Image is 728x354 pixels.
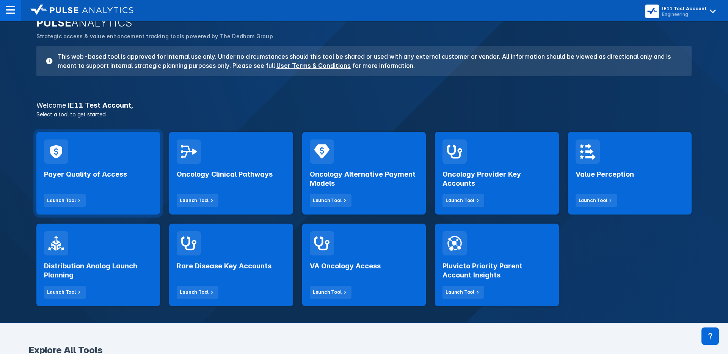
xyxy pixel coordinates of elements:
[36,101,66,109] span: Welcome
[442,194,484,207] button: Launch Tool
[30,5,133,15] img: logo
[169,132,293,215] a: Oncology Clinical PathwaysLaunch Tool
[442,262,551,280] h2: Pluvicto Priority Parent Account Insights
[276,62,351,69] a: User Terms & Conditions
[32,110,696,118] p: Select a tool to get started:
[576,194,617,207] button: Launch Tool
[579,197,607,204] div: Launch Tool
[36,224,160,306] a: Distribution Analog Launch PlanningLaunch Tool
[32,102,696,109] h3: IE11 Test Account ,
[44,170,127,179] h2: Payer Quality of Access
[177,170,273,179] h2: Oncology Clinical Pathways
[36,132,160,215] a: Payer Quality of AccessLaunch Tool
[435,132,559,215] a: Oncology Provider Key AccountsLaunch Tool
[313,197,342,204] div: Launch Tool
[701,327,719,345] div: Contact Support
[310,194,351,207] button: Launch Tool
[435,224,559,306] a: Pluvicto Priority Parent Account InsightsLaunch Tool
[36,32,692,41] p: Strategic access & value enhancement tracking tools powered by The Dedham Group
[310,286,351,299] button: Launch Tool
[44,286,86,299] button: Launch Tool
[180,197,209,204] div: Launch Tool
[71,16,133,29] span: ANALYTICS
[568,132,692,215] a: Value PerceptionLaunch Tool
[47,289,76,296] div: Launch Tool
[302,132,426,215] a: Oncology Alternative Payment ModelsLaunch Tool
[662,11,707,17] div: Engineering
[576,170,634,179] h2: Value Perception
[36,16,692,29] h2: PULSE
[169,224,293,306] a: Rare Disease Key AccountsLaunch Tool
[662,6,707,11] div: IE11 Test Account
[446,197,474,204] div: Launch Tool
[310,170,418,188] h2: Oncology Alternative Payment Models
[6,5,15,14] img: menu--horizontal.svg
[442,170,551,188] h2: Oncology Provider Key Accounts
[442,286,484,299] button: Launch Tool
[446,289,474,296] div: Launch Tool
[647,6,657,17] img: menu button
[53,52,682,70] h3: This web-based tool is approved for internal use only. Under no circumstances should this tool be...
[180,289,209,296] div: Launch Tool
[177,286,218,299] button: Launch Tool
[302,224,426,306] a: VA Oncology AccessLaunch Tool
[313,289,342,296] div: Launch Tool
[310,262,381,271] h2: VA Oncology Access
[21,5,133,17] a: logo
[47,197,76,204] div: Launch Tool
[177,194,218,207] button: Launch Tool
[44,194,86,207] button: Launch Tool
[44,262,152,280] h2: Distribution Analog Launch Planning
[177,262,271,271] h2: Rare Disease Key Accounts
